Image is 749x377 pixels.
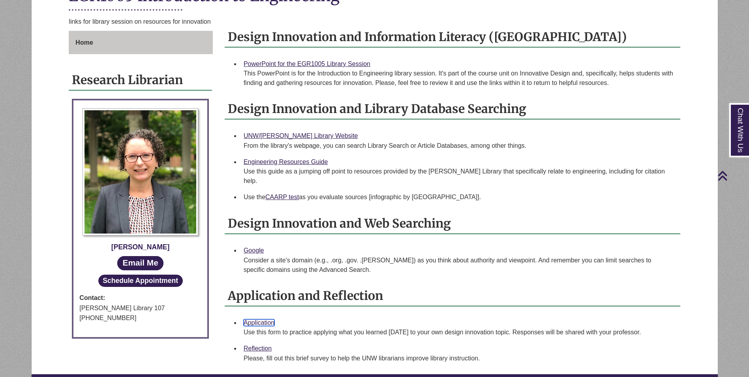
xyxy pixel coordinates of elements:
[69,70,212,91] h2: Research Librarian
[244,328,674,337] div: Use this form to practice applying what you learned [DATE] to your own design innovation topic. R...
[79,293,201,303] strong: Contact:
[225,99,680,120] h2: Design Innovation and Library Database Searching
[244,141,674,151] div: From the library's webpage, you can search Library Search or Article Databases, among other things.
[117,256,163,270] a: Email Me
[244,319,274,326] a: Application
[79,303,201,313] div: [PERSON_NAME] Library 107
[69,31,213,55] div: Guide Page Menu
[79,313,201,323] div: [PHONE_NUMBER]
[244,345,272,352] a: Reflection
[225,213,680,234] h2: Design Innovation and Web Searching
[244,247,264,254] a: Google
[69,18,210,25] span: links for library session on resources for innovation
[98,275,183,287] button: Schedule Appointment
[69,31,213,55] a: Home
[240,189,677,205] li: Use the as you evaluate sources [infographic by [GEOGRAPHIC_DATA]].
[265,194,299,200] a: CAARP test
[717,170,747,181] a: Back to Top
[244,158,328,165] a: Engineering Resources Guide
[244,60,370,67] a: PowerPoint for the EGR1005 Library Session
[225,286,680,307] h2: Application and Reflection
[75,39,93,46] span: Home
[79,108,201,253] a: Profile Photo [PERSON_NAME]
[244,167,674,186] div: Use this guide as a jumping off point to resources provided by the [PERSON_NAME] Library that spe...
[79,241,201,253] div: [PERSON_NAME]
[244,69,674,88] div: This PowerPoint is for the Introduction to Engineering library session. It's part of the course u...
[244,354,674,363] div: Please, fill out this brief survey to help ​the UNW librarians improve library instruction.
[225,27,680,48] h2: Design Innovation and Information Literacy ([GEOGRAPHIC_DATA])
[83,108,198,236] img: Profile Photo
[244,132,358,139] a: UNW/[PERSON_NAME] Library Website
[244,256,674,275] div: Consider a site's domain (e.g., .org, .gov. .[PERSON_NAME]) as you think about authority and view...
